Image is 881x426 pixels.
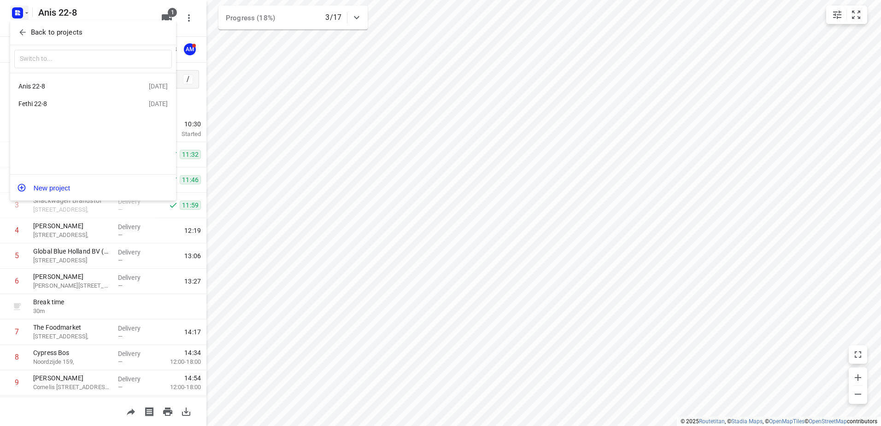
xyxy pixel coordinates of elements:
div: [DATE] [149,83,168,90]
div: Fethi 22-8 [18,100,124,107]
div: Fethi 22-8[DATE] [10,95,176,113]
button: Back to projects [14,25,172,40]
p: Back to projects [31,27,82,38]
div: Anis 22-8[DATE] [10,77,176,95]
input: Switch to... [14,50,172,69]
div: Anis 22-8 [18,83,124,90]
div: [DATE] [149,100,168,107]
button: New project [10,178,176,197]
